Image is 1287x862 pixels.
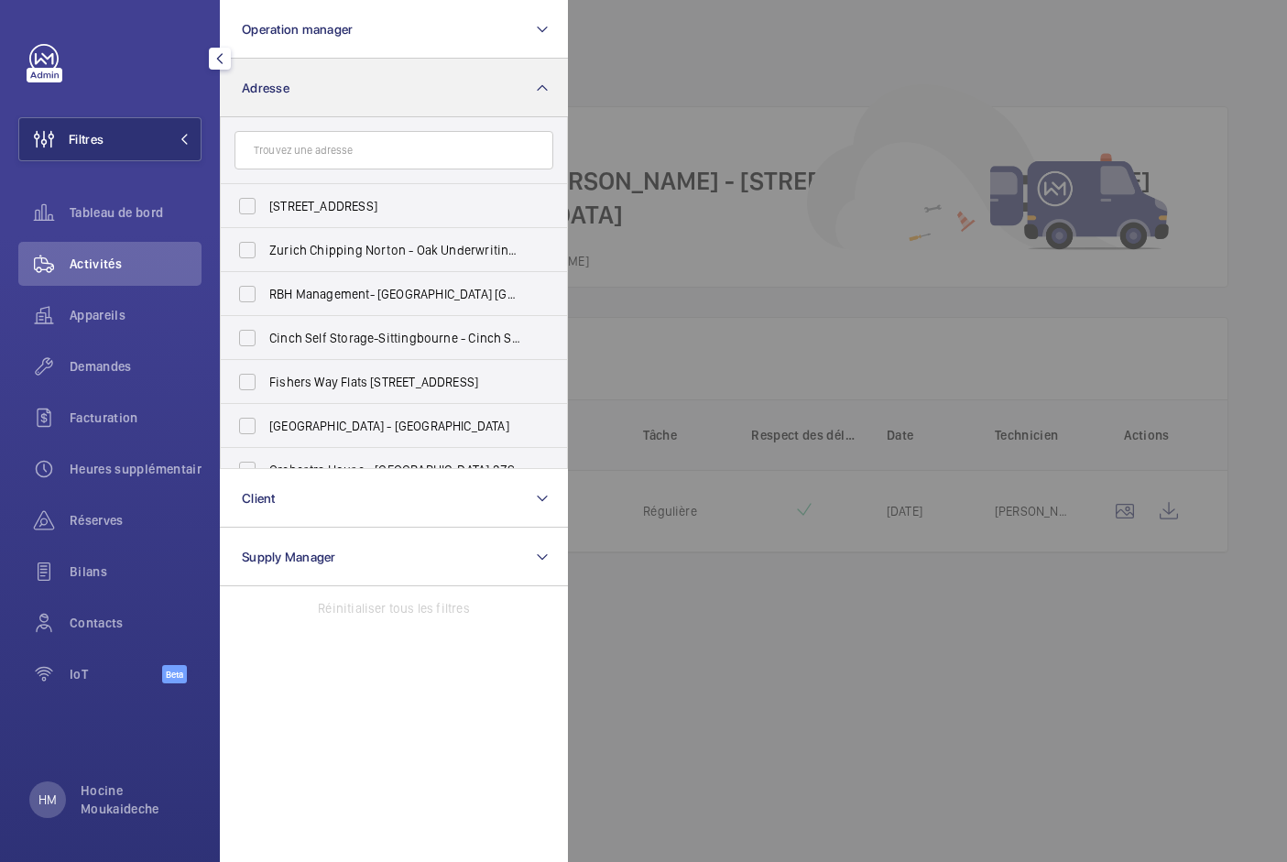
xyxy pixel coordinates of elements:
span: Heures supplémentaires [70,460,202,478]
span: Bilans [70,562,202,581]
span: Activités [70,255,202,273]
span: Tableau de bord [70,203,202,222]
span: Beta [162,665,187,683]
span: Réserves [70,511,202,529]
span: Facturation [70,409,202,427]
span: Filtres [69,130,104,148]
p: HM [38,791,57,809]
span: Demandes [70,357,202,376]
button: Filtres [18,117,202,161]
p: Hocine Moukaideche [81,781,191,818]
span: Contacts [70,614,202,632]
span: Appareils [70,306,202,324]
span: IoT [70,665,162,683]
